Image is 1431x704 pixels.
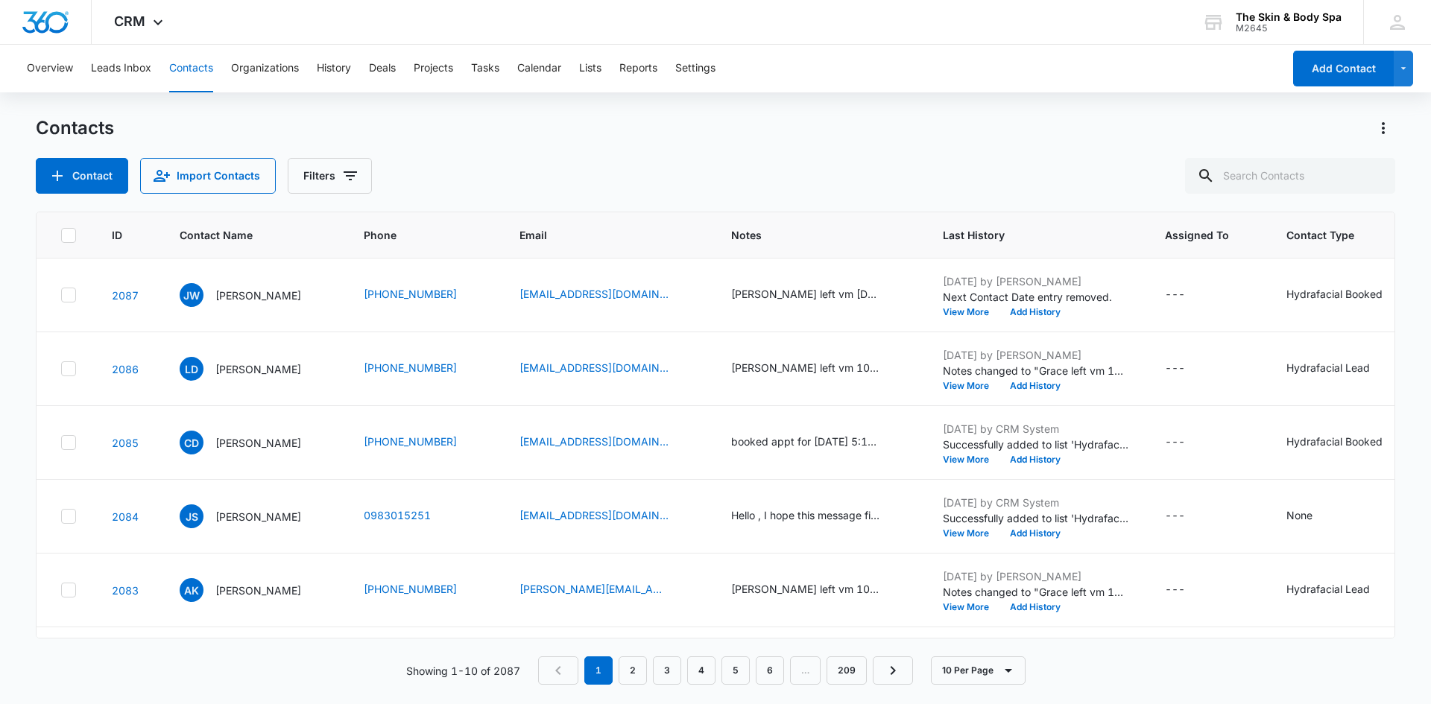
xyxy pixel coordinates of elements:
p: [DATE] by [PERSON_NAME] [943,347,1129,363]
h1: Contacts [36,117,114,139]
div: Hydrafacial Booked [1286,286,1383,302]
button: Contacts [169,45,213,92]
p: [PERSON_NAME] [215,435,301,451]
div: Assigned To - - Select to Edit Field [1165,507,1212,525]
em: 1 [584,656,613,685]
button: 10 Per Page [931,656,1026,685]
span: Contact Name [180,227,306,243]
button: View More [943,455,999,464]
button: Import Contacts [140,158,276,194]
span: Assigned To [1165,227,1229,243]
p: Notes changed to "Grace left vm 10/12 - AG [DATE] left vm/sent text - AG" [943,363,1129,378]
a: Navigate to contact details page for Joseph Smith [112,510,139,523]
div: Notes - Hello , I hope this message finds you well. I noticed that your website is not currently ... [731,507,907,525]
a: [PHONE_NUMBER] [364,286,457,302]
div: Hydrafacial Lead [1286,360,1370,375]
p: [PERSON_NAME] [215,509,301,524]
span: AK [180,578,203,602]
div: Phone - (603) 321-2528 - Select to Edit Field [364,360,484,378]
button: Add History [999,455,1071,464]
a: 0983015251 [364,507,431,523]
a: [PHONE_NUMBER] [364,434,457,449]
p: [DATE] by CRM System [943,495,1129,510]
div: Hydrafacial Booked [1286,434,1383,449]
span: CD [180,431,203,454]
div: Assigned To - - Select to Edit Field [1165,434,1212,451]
p: [DATE] by CRM System [943,421,1129,437]
div: Notes - Grace left vm 10/12 - AG 10/13/25 left vm/sent text - AG - Select to Edit Field [731,360,907,378]
a: [PHONE_NUMBER] [364,360,457,375]
button: View More [943,603,999,612]
a: Page 6 [756,656,784,685]
div: Phone - (978) 869-4954 - Select to Edit Field [364,286,484,304]
p: [PERSON_NAME] [215,288,301,303]
a: [EMAIL_ADDRESS][DOMAIN_NAME] [519,434,669,449]
div: Phone - (603) 845-6843 - Select to Edit Field [364,434,484,451]
button: Projects [414,45,453,92]
button: Add History [999,603,1071,612]
div: Contact Name - Jodie Williamson - Select to Edit Field [180,283,328,307]
p: [PERSON_NAME] [215,583,301,598]
p: Showing 1-10 of 2087 [406,663,520,679]
button: Settings [675,45,715,92]
div: --- [1165,507,1185,525]
button: Add History [999,529,1071,538]
div: Assigned To - - Select to Edit Field [1165,286,1212,304]
div: --- [1165,360,1185,378]
a: Navigate to contact details page for Laura Dyer [112,363,139,375]
a: Page 4 [687,656,715,685]
div: Email - angela.kulesza@gmail.com - Select to Edit Field [519,581,695,599]
button: Reports [619,45,657,92]
button: Organizations [231,45,299,92]
p: Successfully added to list 'Hydrafacial Booked'. [943,510,1129,526]
div: account id [1236,23,1342,34]
div: Contact Name - Joseph Smith - Select to Edit Field [180,504,328,528]
button: History [317,45,351,92]
div: booked appt for [DATE] 5:15 - AG [731,434,880,449]
span: Last History [943,227,1108,243]
div: Contact Type - Hydrafacial Lead - Select to Edit Field [1286,581,1397,599]
button: Lists [579,45,601,92]
div: Contact Type - Hydrafacial Booked - Select to Edit Field [1286,286,1409,304]
button: Deals [369,45,396,92]
p: Next Contact Date entry removed. [943,289,1129,305]
div: [PERSON_NAME] left vm 10/12 - AG [DATE] left vm/sent text - AG [DATE] left vm/sent text - AG [731,581,880,597]
a: [EMAIL_ADDRESS][DOMAIN_NAME] [519,360,669,375]
div: Contact Name - Angela Kulesza - Select to Edit Field [180,578,328,602]
button: Filters [288,158,372,194]
a: Page 5 [721,656,750,685]
div: account name [1236,11,1342,23]
div: Contact Type - None - Select to Edit Field [1286,507,1339,525]
div: Phone - (098) 301-5251 - Select to Edit Field [364,507,458,525]
button: Add Contact [1293,51,1394,86]
a: [PERSON_NAME][EMAIL_ADDRESS][PERSON_NAME][DOMAIN_NAME] [519,581,669,597]
button: Add Contact [36,158,128,194]
span: CRM [114,13,145,29]
div: Contact Name - Courtni Dutil - Select to Edit Field [180,431,328,454]
div: Email - c.dutilkdp@gmail.com - Select to Edit Field [519,434,695,451]
div: Email - dyerl@nashua.edu - Select to Edit Field [519,360,695,378]
div: Email - josephmktsmith@gmail.com - Select to Edit Field [519,507,695,525]
span: LD [180,357,203,381]
span: Contact Type [1286,227,1388,243]
div: Notes - Grace left vm 10/12 - AG 10/13/25 left vm/sent text - AG 10/14/25 left vm/sent text - AG ... [731,581,907,599]
button: Actions [1371,116,1395,140]
span: JW [180,283,203,307]
span: Phone [364,227,462,243]
button: Overview [27,45,73,92]
div: Phone - (978) 821-9814 - Select to Edit Field [364,581,484,599]
button: Tasks [471,45,499,92]
div: Notes - booked appt for 11/3 at 5:15 - AG - Select to Edit Field [731,434,907,451]
a: [PHONE_NUMBER] [364,581,457,597]
a: Navigate to contact details page for Angela Kulesza [112,584,139,597]
div: --- [1165,581,1185,599]
div: Contact Type - Hydrafacial Booked - Select to Edit Field [1286,434,1409,451]
div: Contact Type - Hydrafacial Lead - Select to Edit Field [1286,360,1397,378]
div: Notes - Grace left vm 10/12/25 - AG 10/13/25 booked appt for 11/13 - AG - Select to Edit Field [731,286,907,304]
div: None [1286,507,1312,523]
a: [EMAIL_ADDRESS][DOMAIN_NAME] [519,507,669,523]
p: [DATE] by [PERSON_NAME] [943,273,1129,289]
p: [PERSON_NAME] [215,361,301,377]
nav: Pagination [538,656,913,685]
a: [EMAIL_ADDRESS][DOMAIN_NAME] [519,286,669,302]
